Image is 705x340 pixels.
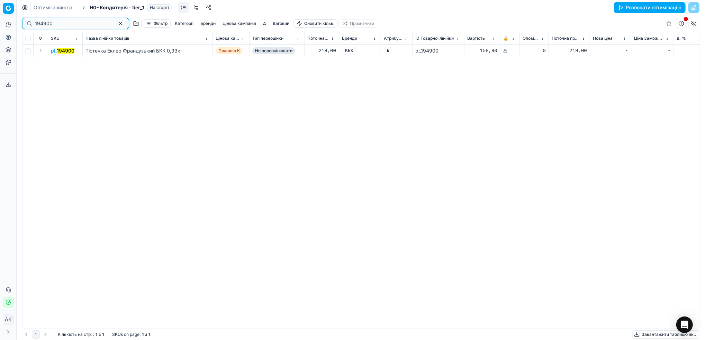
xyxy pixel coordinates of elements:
[85,36,129,41] span: Назва лінійки товарів
[22,330,30,339] button: Go to previous page
[552,36,580,41] span: Поточна промо ціна
[145,332,147,337] strong: з
[614,2,686,13] button: Розпочати оптимізацію
[148,332,150,337] strong: 1
[102,332,104,337] strong: 1
[143,19,171,28] button: Фільтр
[51,36,60,41] span: SKU
[99,332,101,337] strong: з
[307,47,336,54] div: 219,00
[216,36,239,41] span: Цінова кампанія
[523,36,539,41] span: Оповіщення
[36,34,45,42] button: Expand all
[57,48,74,54] mark: 194900
[634,36,664,41] span: Ціна Заможний Округлена
[142,332,144,337] strong: 1
[216,47,243,54] span: Правило K
[41,330,49,339] button: Go to next page
[90,4,172,11] span: H0~Кондитерія - tier_1На старті
[260,19,269,28] button: Δ
[252,47,295,54] span: Не переоцінювати
[51,47,74,54] span: pl_
[467,36,485,41] span: Вартість
[270,19,292,28] button: Ваговий
[634,47,671,54] div: -
[22,330,49,339] nav: pagination
[252,36,283,41] span: Тип переоцінки
[593,36,613,41] span: Нова ціна
[503,36,508,41] span: 🔒
[85,47,210,54] div: Тістечка Еклер Французький БКК 0,33кг
[90,4,144,11] span: H0~Кондитерія - tier_1
[293,19,338,28] button: Оновити кільк.
[220,19,259,28] button: Цінова кампанія
[35,20,111,27] input: Пошук по SKU або назві
[58,332,104,337] div: :
[339,19,377,28] button: Призначити
[96,332,97,337] strong: 1
[384,36,403,41] span: Атрибут товару
[34,4,172,11] nav: breadcrumb
[58,332,92,337] span: Кількість на стр.
[342,36,357,41] span: Бренди
[198,19,218,28] button: Бренди
[172,19,196,28] button: Категорії
[677,36,686,41] span: Δ, %
[467,47,497,54] div: 158,90
[415,47,461,54] div: pl_194900
[34,4,78,11] a: Оптимізаційні групи
[3,314,13,324] span: AK
[676,317,693,333] div: Open Intercom Messenger
[552,47,587,54] div: 219,00
[3,314,14,325] button: AK
[415,36,454,41] span: ID Товарної лінійки
[307,36,329,41] span: Поточна ціна
[632,330,699,339] button: Завантажити таблицю як...
[51,47,74,54] button: pl_194900
[32,330,40,339] button: 1
[593,47,628,54] div: -
[342,47,356,55] span: БКК
[523,47,546,54] div: 0
[384,47,392,55] span: k
[112,332,141,337] span: SKUs on page :
[147,4,172,11] span: На старті
[36,46,45,55] button: Expand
